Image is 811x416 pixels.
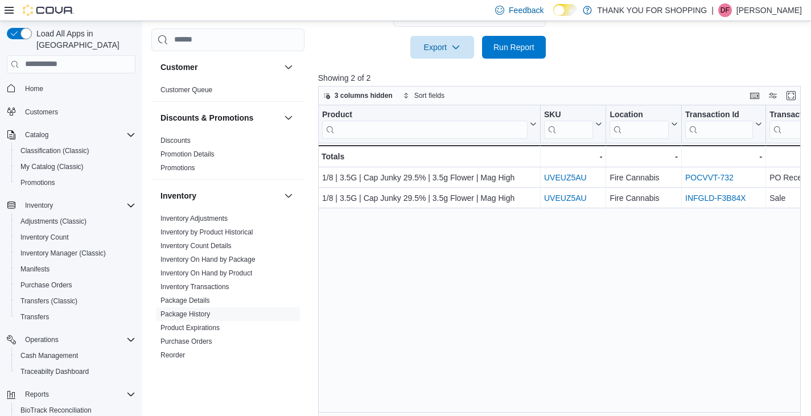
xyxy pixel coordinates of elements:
button: Display options [766,89,780,102]
span: Customers [20,105,135,119]
span: Adjustments (Classic) [16,215,135,228]
span: Classification (Classic) [16,144,135,158]
div: Transaction Id URL [685,109,753,138]
span: Inventory Count Details [160,241,232,250]
a: POCVVT-732 [685,173,734,182]
span: Discounts [160,136,191,145]
a: Reorder [160,351,185,359]
button: Sort fields [398,89,449,102]
a: Inventory Transactions [160,283,229,291]
button: Reports [20,388,53,401]
p: THANK YOU FOR SHOPPING [598,3,707,17]
div: Location [610,109,669,138]
span: Promotions [20,178,55,187]
a: UVEUZ5AU [544,193,587,203]
a: Home [20,82,48,96]
a: Inventory Manager (Classic) [16,246,110,260]
a: Package History [160,310,210,318]
button: Inventory [282,189,295,203]
span: Customer Queue [160,85,212,94]
button: Customer [282,60,295,74]
a: Adjustments (Classic) [16,215,91,228]
div: Discounts & Promotions [151,134,304,179]
span: Inventory Count [20,233,69,242]
div: Transaction Id [685,109,753,120]
span: Adjustments (Classic) [20,217,87,226]
span: Home [25,84,43,93]
a: Transfers (Classic) [16,294,82,308]
span: Inventory On Hand by Product [160,269,252,278]
button: Inventory Manager (Classic) [11,245,140,261]
span: Transfers (Classic) [16,294,135,308]
span: Transfers (Classic) [20,296,77,306]
button: Purchase Orders [11,277,140,293]
button: Home [2,80,140,97]
span: Purchase Orders [20,281,72,290]
span: Purchase Orders [160,337,212,346]
a: Transfers [16,310,53,324]
button: Customer [160,61,279,73]
span: Transfers [16,310,135,324]
button: Traceabilty Dashboard [11,364,140,380]
a: Inventory Count [16,230,73,244]
button: Manifests [11,261,140,277]
span: Package Details [160,296,210,305]
button: Catalog [2,127,140,143]
a: Manifests [16,262,54,276]
a: Inventory On Hand by Package [160,256,256,263]
h3: Customer [160,61,197,73]
span: My Catalog (Classic) [16,160,135,174]
input: Dark Mode [553,4,577,16]
span: Inventory by Product Historical [160,228,253,237]
h3: Discounts & Promotions [160,112,253,123]
span: Catalog [20,128,135,142]
button: Reports [2,386,140,402]
button: Transfers [11,309,140,325]
span: Inventory Count [16,230,135,244]
div: David Fowler [718,3,732,17]
a: Classification (Classic) [16,144,94,158]
span: Inventory On Hand by Package [160,255,256,264]
button: Catalog [20,128,53,142]
span: Home [20,81,135,96]
span: Promotion Details [160,150,215,159]
button: My Catalog (Classic) [11,159,140,175]
button: Location [610,109,678,138]
span: Inventory [25,201,53,210]
span: Sort fields [414,91,444,100]
span: Traceabilty Dashboard [20,367,89,376]
a: Discounts [160,137,191,145]
span: Inventory Adjustments [160,214,228,223]
a: UVEUZ5AU [544,173,587,182]
button: Inventory [2,197,140,213]
span: Inventory Transactions [160,282,229,291]
span: Operations [25,335,59,344]
span: Cash Management [16,349,135,363]
span: Dark Mode [553,16,554,17]
button: Adjustments (Classic) [11,213,140,229]
span: 3 columns hidden [335,91,393,100]
div: Fire Cannabis [610,191,678,205]
p: Showing 2 of 2 [318,72,806,84]
div: Customer [151,83,304,101]
span: DF [721,3,730,17]
span: Product Expirations [160,323,220,332]
span: Promotions [160,163,195,172]
span: Promotions [16,176,135,190]
span: Traceabilty Dashboard [16,365,135,378]
span: Feedback [509,5,544,16]
span: Reports [20,388,135,401]
a: Customers [20,105,63,119]
div: - [544,150,602,163]
span: My Catalog (Classic) [20,162,84,171]
button: Transfers (Classic) [11,293,140,309]
button: Cash Management [11,348,140,364]
div: SKU [544,109,593,120]
button: Operations [20,333,63,347]
a: INFGLD-F3B84X [685,193,746,203]
span: Operations [20,333,135,347]
button: Discounts & Promotions [160,112,279,123]
button: Enter fullscreen [784,89,798,102]
button: Inventory [160,190,279,201]
span: Classification (Classic) [20,146,89,155]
